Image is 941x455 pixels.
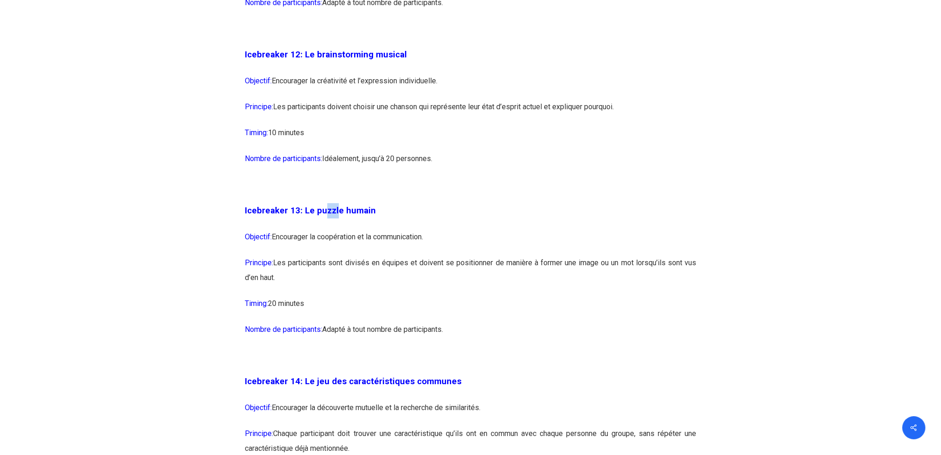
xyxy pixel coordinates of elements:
span: Principe: [245,102,273,111]
span: Nombre de participants: [245,154,322,163]
p: Encourager la créativité et l’expression individuelle. [245,74,696,100]
p: Idéalement, jusqu’à 20 personnes. [245,151,696,177]
p: 10 minutes [245,125,696,151]
span: Icebreaker 13: Le puzzle humain [245,206,376,216]
p: Les participants sont divisés en équipes et doivent se positionner de manière à former une image ... [245,256,696,296]
span: Icebreaker 14: Le jeu des caractéristiques communes [245,376,461,386]
p: Encourager la découverte mutuelle et la recherche de similarités. [245,400,696,426]
p: Encourager la coopération et la communication. [245,230,696,256]
span: Objectif: [245,76,272,85]
p: Les participants doivent choisir une chanson qui représente leur état d’esprit actuel et explique... [245,100,696,125]
span: Timing: [245,299,268,308]
span: Icebreaker 12: Le brainstorming musical [245,50,407,60]
span: Principe: [245,429,273,438]
p: 20 minutes [245,296,696,322]
span: Principe: [245,258,273,267]
span: Timing: [245,128,268,137]
span: Objectif: [245,403,272,412]
span: Nombre de participants: [245,325,322,334]
p: Adapté à tout nombre de participants. [245,322,696,348]
span: Objectif: [245,232,272,241]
